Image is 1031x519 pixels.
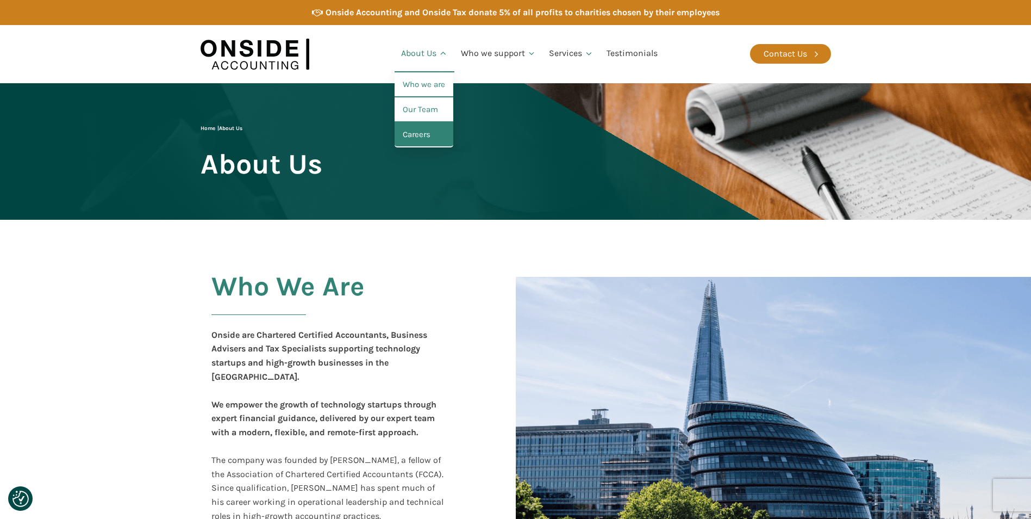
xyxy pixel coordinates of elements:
[211,413,435,437] b: , delivered by our expert team with a modern, flexible, and remote-first approach.
[395,122,453,147] a: Careers
[454,35,543,72] a: Who we support
[326,5,720,20] div: Onside Accounting and Onside Tax donate 5% of all profits to charities chosen by their employees
[750,44,831,64] a: Contact Us
[13,491,29,507] img: Revisit consent button
[395,72,453,97] a: Who we are
[201,33,309,75] img: Onside Accounting
[13,491,29,507] button: Consent Preferences
[201,125,215,132] a: Home
[542,35,600,72] a: Services
[764,47,807,61] div: Contact Us
[211,271,365,328] h2: Who We Are
[395,97,453,122] a: Our Team
[211,399,436,424] b: We empower the growth of technology startups through expert financial guidance
[219,125,242,132] span: About Us
[211,330,427,382] b: Onside are Chartered Certified Accountants, Business Advisers and Tax Specialists supporting tech...
[201,125,242,132] span: |
[201,149,322,179] span: About Us
[395,35,454,72] a: About Us
[600,35,664,72] a: Testimonials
